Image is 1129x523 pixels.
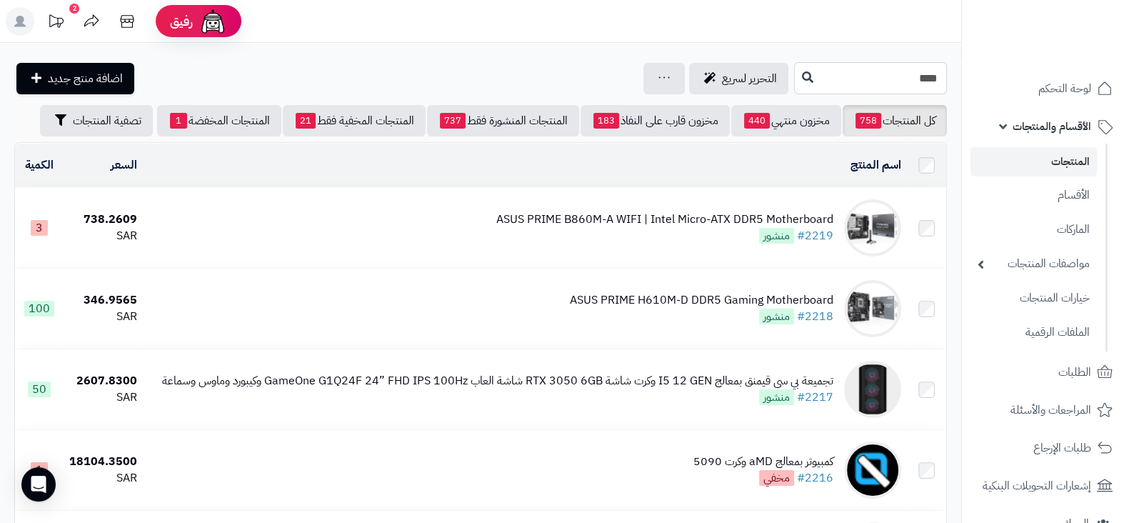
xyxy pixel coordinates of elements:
span: 1 [31,462,48,478]
span: مخفي [759,470,794,486]
span: منشور [759,389,794,405]
span: الأقسام والمنتجات [1013,116,1091,136]
a: المنتجات المنشورة فقط737 [427,105,579,136]
a: الملفات الرقمية [970,317,1097,348]
div: 738.2609 [69,211,137,228]
span: 758 [855,113,881,129]
a: الطلبات [970,355,1120,389]
img: ASUS PRIME H610M-D DDR5 Gaming Motherboard [844,280,901,337]
div: Open Intercom Messenger [21,467,56,502]
a: التحرير لسريع [689,63,788,94]
img: ASUS PRIME B860M-A WIFI | Intel Micro-ATX DDR5 Motherboard [844,199,901,256]
div: 346.9565 [69,292,137,309]
span: 50 [28,382,51,397]
div: ASUS PRIME B860M-A WIFI | Intel Micro-ATX DDR5 Motherboard [496,211,833,228]
span: اضافة منتج جديد [48,70,123,87]
a: السعر [111,156,137,174]
span: التحرير لسريع [722,70,777,87]
span: لوحة التحكم [1038,79,1091,99]
span: تصفية المنتجات [73,112,141,129]
div: 18104.3500 [69,454,137,470]
div: SAR [69,309,137,325]
div: كمبيوتر بمعالج aMD وكرت 5090 [693,454,833,470]
img: تجميعة بي سي قيمنق بمعالج I5 12 GEN وكرت شاشة RTX 3050 6GB شاشة العاب GameOne G1Q24F 24” FHD IPS ... [844,361,901,418]
a: #2216 [797,469,833,487]
a: الكمية [25,156,54,174]
span: رفيق [170,13,193,30]
a: خيارات المنتجات [970,283,1097,314]
a: اسم المنتج [850,156,901,174]
div: 2 [69,4,79,14]
span: 3 [31,220,48,236]
a: المراجعات والأسئلة [970,393,1120,427]
a: مخزون منتهي440 [731,105,841,136]
div: ASUS PRIME H610M-D DDR5 Gaming Motherboard [570,292,833,309]
span: إشعارات التحويلات البنكية [983,476,1091,496]
button: تصفية المنتجات [40,105,153,136]
a: مخزون قارب على النفاذ183 [581,105,730,136]
a: مواصفات المنتجات [970,249,1097,279]
a: إشعارات التحويلات البنكية [970,469,1120,503]
img: logo-2.png [1032,36,1115,66]
a: المنتجات [970,147,1097,176]
a: لوحة التحكم [970,71,1120,106]
a: اضافة منتج جديد [16,63,134,94]
div: SAR [69,470,137,487]
img: ai-face.png [199,7,227,36]
span: منشور [759,228,794,244]
img: كمبيوتر بمعالج aMD وكرت 5090 [844,442,901,499]
a: #2219 [797,227,833,244]
a: #2217 [797,389,833,406]
span: 21 [296,113,316,129]
a: المنتجات المخفضة1 [157,105,281,136]
span: 440 [744,113,770,129]
span: 183 [593,113,619,129]
span: طلبات الإرجاع [1033,438,1091,458]
div: 2607.8300 [69,373,137,389]
a: #2218 [797,308,833,325]
a: طلبات الإرجاع [970,431,1120,465]
a: الماركات [970,214,1097,245]
div: SAR [69,389,137,406]
div: تجميعة بي سي قيمنق بمعالج I5 12 GEN وكرت شاشة RTX 3050 6GB شاشة العاب GameOne G1Q24F 24” FHD IPS ... [162,373,833,389]
a: الأقسام [970,180,1097,211]
span: منشور [759,309,794,324]
a: المنتجات المخفية فقط21 [283,105,426,136]
span: 737 [440,113,466,129]
span: 100 [24,301,54,317]
span: المراجعات والأسئلة [1010,400,1091,420]
div: SAR [69,228,137,244]
span: 1 [170,113,187,129]
span: الطلبات [1058,362,1091,382]
a: كل المنتجات758 [843,105,947,136]
a: تحديثات المنصة [38,7,74,39]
